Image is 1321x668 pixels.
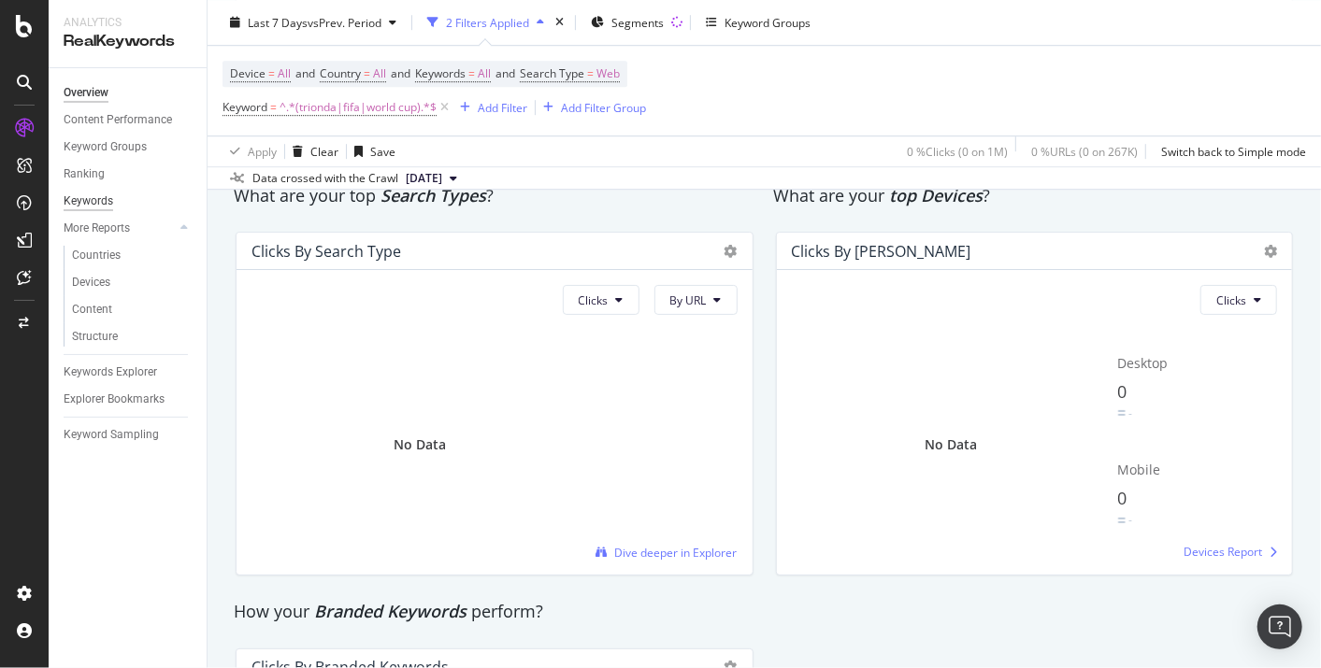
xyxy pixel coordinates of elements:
span: vs Prev. Period [308,14,381,30]
a: Content Performance [64,110,194,130]
button: Add Filter Group [536,96,646,119]
button: Segments [583,7,671,37]
div: - [1129,405,1133,421]
span: Keyword [223,99,267,115]
span: ^.*(trionda|fifa|world cup).*$ [280,94,437,121]
div: Switch back to Simple mode [1161,143,1306,159]
div: Clicks by [PERSON_NAME] [792,242,971,261]
div: Ranking [64,164,105,184]
div: Keyword Groups [725,14,811,30]
a: Dive deeper in Explorer [596,545,738,561]
span: Keywords [415,65,466,81]
span: Search Type [520,65,584,81]
div: Open Intercom Messenger [1257,604,1302,649]
div: 0 % URLs ( 0 on 267K ) [1031,143,1138,159]
div: Apply [248,143,277,159]
a: More Reports [64,219,175,238]
button: Clear [285,136,338,166]
div: Data crossed with the Crawl [252,170,398,187]
div: times [552,13,567,32]
div: How your perform? [234,600,755,624]
img: Equal [1118,518,1126,523]
a: Devices [72,273,194,292]
span: 2025 Sep. 23rd [406,170,442,187]
span: By URL [670,292,707,308]
a: Keyword Sampling [64,425,194,445]
button: By URL [654,285,738,315]
span: Search Types [381,184,486,206]
div: Add Filter [478,99,527,115]
button: Switch back to Simple mode [1154,136,1306,166]
span: Country [320,65,361,81]
span: and [495,65,515,81]
span: All [373,61,386,87]
div: Countries [72,246,121,265]
div: Keywords [64,192,113,211]
a: Keywords Explorer [64,362,194,382]
span: Branded Keywords [314,600,467,622]
div: Devices [72,273,110,292]
div: No Data [394,435,446,454]
span: = [468,65,475,81]
button: Add Filter [452,96,527,119]
button: Save [347,136,395,166]
span: Dive deeper in Explorer [615,545,738,561]
div: - [1129,512,1133,528]
span: All [478,61,491,87]
div: Overview [64,83,108,103]
span: = [587,65,594,81]
span: Mobile [1118,461,1161,478]
button: Apply [223,136,277,166]
span: Devices Report [1184,544,1262,560]
span: 0 [1118,487,1127,509]
span: Device [230,65,266,81]
div: Save [370,143,395,159]
span: and [391,65,410,81]
span: top Devices [890,184,984,206]
a: Keyword Groups [64,137,194,157]
span: 0 [1118,380,1127,403]
div: Content Performance [64,110,172,130]
span: All [278,61,291,87]
div: Clicks By Search Type [251,242,401,261]
a: Countries [72,246,194,265]
div: RealKeywords [64,31,192,52]
button: 2 Filters Applied [420,7,552,37]
a: Explorer Bookmarks [64,390,194,409]
div: No Data [925,435,977,454]
button: [DATE] [398,167,465,190]
button: Keyword Groups [698,7,818,37]
button: Last 7 DaysvsPrev. Period [223,7,404,37]
div: Keyword Groups [64,137,147,157]
div: Structure [72,327,118,347]
span: Clicks [579,292,609,308]
span: = [270,99,277,115]
div: More Reports [64,219,130,238]
div: What are your top ? [234,184,755,208]
button: Clicks [563,285,639,315]
span: Web [596,61,620,87]
img: Equal [1118,410,1126,416]
div: 0 % Clicks ( 0 on 1M ) [907,143,1008,159]
div: 2 Filters Applied [446,14,529,30]
span: Last 7 Days [248,14,308,30]
span: Clicks [1216,292,1246,308]
a: Ranking [64,164,194,184]
span: Desktop [1118,354,1169,372]
div: Explorer Bookmarks [64,390,165,409]
div: Keyword Sampling [64,425,159,445]
span: and [295,65,315,81]
div: Content [72,300,112,320]
div: Add Filter Group [561,99,646,115]
a: Structure [72,327,194,347]
a: Overview [64,83,194,103]
span: = [364,65,370,81]
div: Keywords Explorer [64,362,157,382]
div: Analytics [64,15,192,31]
div: Clear [310,143,338,159]
div: What are your ? [774,184,1296,208]
span: = [268,65,275,81]
a: Devices Report [1184,544,1277,560]
button: Clicks [1200,285,1277,315]
a: Keywords [64,192,194,211]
